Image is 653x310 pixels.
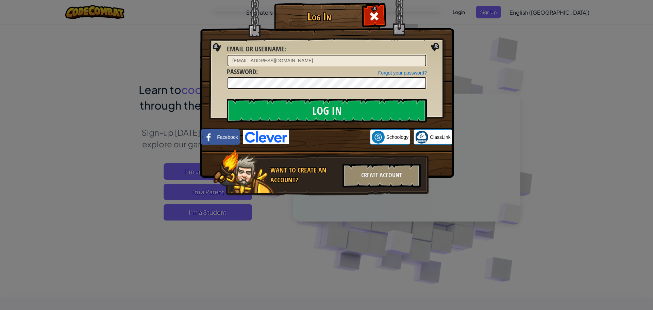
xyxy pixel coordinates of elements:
[202,131,215,144] img: facebook_small.png
[270,165,338,185] div: Want to create an account?
[342,164,421,187] div: Create Account
[227,99,427,123] input: Log In
[415,131,428,144] img: classlink-logo-small.png
[372,131,385,144] img: schoology.png
[378,70,427,76] a: Forgot your password?
[289,130,370,145] iframe: Sign in with Google Button
[276,11,363,22] h1: Log In
[227,44,286,54] label: :
[227,44,284,53] span: Email or Username
[217,134,238,141] span: Facebook
[227,67,258,77] label: :
[243,130,289,144] img: clever-logo-blue.png
[386,134,408,141] span: Schoology
[430,134,451,141] span: ClassLink
[227,67,256,76] span: Password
